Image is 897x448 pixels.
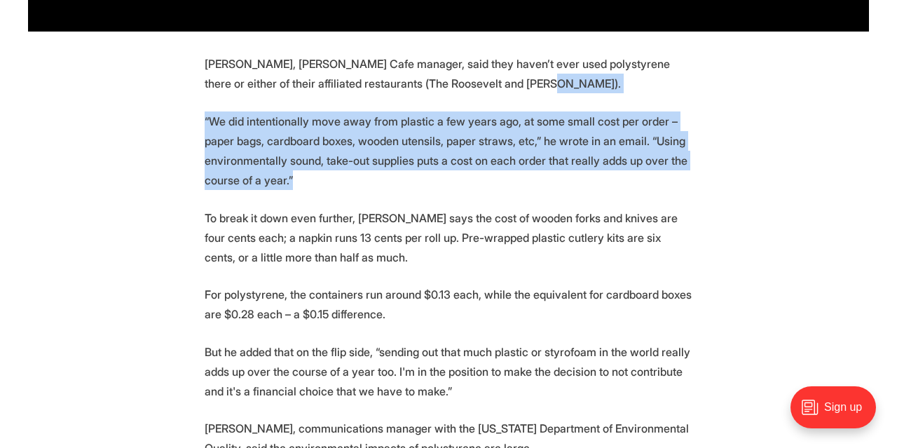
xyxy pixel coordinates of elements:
p: But he added that on the flip side, “sending out that much plastic or styrofoam in the world real... [205,342,692,401]
iframe: portal-trigger [779,379,897,448]
p: For polystyrene, the containers run around $0.13 each, while the equivalent for cardboard boxes a... [205,285,692,324]
p: [PERSON_NAME], [PERSON_NAME] Cafe manager, said they haven’t ever used polystyrene there or eithe... [205,54,692,93]
p: To break it down even further, [PERSON_NAME] says the cost of wooden forks and knives are four ce... [205,208,692,267]
p: “We did intentionally move away from plastic a few years ago, at some small cost per order – pape... [205,111,692,190]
